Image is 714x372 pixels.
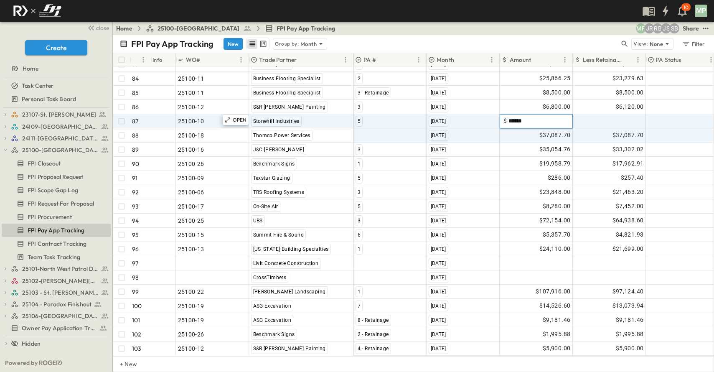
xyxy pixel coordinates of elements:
div: FPI Closeouttest [2,157,111,170]
span: 25100-12 [178,344,204,353]
span: FPI Closeout [28,159,61,168]
span: [DATE] [431,175,446,181]
button: Sort [133,55,142,64]
span: 3 [358,147,361,153]
span: $37,087.70 [539,130,571,140]
span: $5,900.00 [616,344,644,353]
span: Stonehill Industries [253,118,300,124]
span: $19,958.79 [539,159,571,168]
span: Task Center [22,82,53,90]
span: Home [23,64,38,73]
button: Menu [560,55,570,65]
div: MP [695,5,707,17]
span: Thomco Power Services [253,132,310,138]
p: 84 [132,74,139,83]
span: $8,500.00 [543,88,571,97]
div: Owner Pay Application Trackingtest [2,321,111,335]
button: Sort [378,55,387,64]
div: 25104 - Paradox Finishouttest [2,298,111,311]
p: 102 [132,330,142,339]
p: None [650,40,663,48]
span: On-Site Air [253,204,278,209]
span: 8 - Retainage [358,317,389,323]
span: 3 [358,218,361,224]
span: UBS [253,218,263,224]
div: Team Task Trackingtest [2,250,111,264]
span: FPI Pay App Tracking [28,226,84,234]
p: 103 [132,344,142,353]
span: 24109-St. Teresa of Calcutta Parish Hall [22,122,99,131]
span: 25102-Christ The Redeemer Anglican Church [22,277,99,285]
span: FPI Pay App Tracking [277,24,335,33]
span: 1 [358,161,361,167]
p: 100 [132,302,142,310]
button: Sort [624,55,633,64]
span: 25100-10 [178,117,204,125]
span: $4,821.93 [616,230,644,240]
a: FPI Pay App Tracking [265,24,335,33]
span: 2 [358,76,361,82]
p: 99 [132,288,139,296]
span: $37,087.70 [612,130,644,140]
p: 87 [132,117,138,125]
span: [DATE] [431,232,446,238]
a: Team Task Tracking [2,251,109,263]
p: 89 [132,145,139,154]
div: FPI Pay App Trackingtest [2,224,111,237]
p: WO# [186,56,201,64]
a: 23107-St. [PERSON_NAME] [11,109,109,120]
span: S&R [PERSON_NAME] Painting [253,346,326,352]
span: $17,962.91 [612,159,644,168]
span: Benchmark Signs [253,331,295,337]
div: FPI Scope Gap Logtest [2,183,111,197]
span: $9,181.46 [616,315,644,325]
span: 25100-09 [178,174,204,182]
p: Trade Partner [259,56,297,64]
span: 25100-06 [178,188,204,196]
span: 3 [358,104,361,110]
div: FPI Procurementtest [2,210,111,224]
span: 25100-25 [178,217,204,225]
p: 97 [132,259,138,268]
span: 24111-[GEOGRAPHIC_DATA] [22,134,99,143]
span: FPI Proposal Request [28,173,83,181]
p: 86 [132,103,139,111]
button: row view [247,39,257,49]
span: 25106-St. Andrews Parking Lot [22,312,99,320]
p: Group by: [275,40,299,48]
span: $13,073.94 [612,301,644,311]
span: 25100-12 [178,103,204,111]
span: Kite's Draperies [253,61,290,67]
button: Sort [533,55,542,64]
span: 25100-11 [178,89,204,97]
p: 98 [132,273,139,282]
span: [DATE] [431,204,446,209]
span: Benchmark Signs [253,161,295,167]
a: 24109-St. Teresa of Calcutta Parish Hall [11,121,109,132]
a: FPI Scope Gap Log [2,184,109,196]
div: Info [151,53,176,66]
span: 7 [358,303,361,309]
div: Jesse Sullivan (jsullivan@fpibuilders.com) [661,23,671,33]
p: 93 [132,202,139,211]
p: Amount [510,56,531,64]
span: 25100-19 [178,316,204,324]
span: $5,900.00 [543,344,571,353]
span: $ [503,117,507,125]
span: [DATE] [431,90,446,96]
span: 25100-Vanguard Prep School [22,146,99,154]
span: $286.00 [548,173,571,183]
span: [PERSON_NAME] Landscaping [253,289,326,295]
span: [DATE] [431,189,446,195]
span: $8,500.00 [616,88,644,97]
p: Less Retainage Amount [583,56,622,64]
span: 25100-11 [178,74,204,83]
div: Regina Barnett (rbarnett@fpibuilders.com) [653,23,663,33]
span: [DATE] [431,246,446,252]
span: $33,302.02 [612,145,644,154]
span: $8,280.00 [543,201,571,211]
span: $7,452.00 [616,201,644,211]
span: [DATE] [431,331,446,337]
span: $5,357.70 [543,230,571,240]
span: 25100-17 [178,202,204,211]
